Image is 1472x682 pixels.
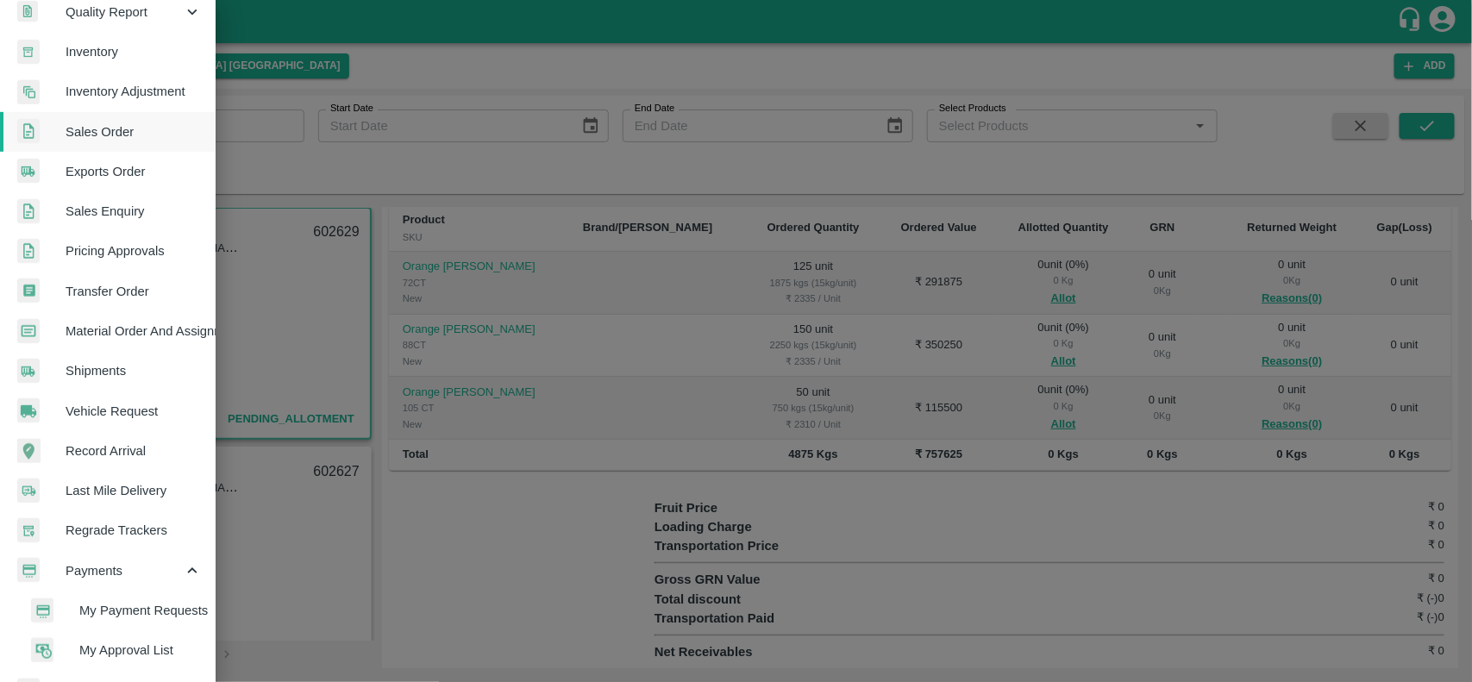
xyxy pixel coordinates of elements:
[66,122,202,141] span: Sales Order
[66,361,202,380] span: Shipments
[79,641,202,660] span: My Approval List
[17,239,40,264] img: sales
[14,591,216,630] a: paymentMy Payment Requests
[17,79,40,104] img: inventory
[14,630,216,670] a: approvalMy Approval List
[17,40,40,65] img: whInventory
[66,202,202,221] span: Sales Enquiry
[17,359,40,384] img: shipments
[66,3,183,22] span: Quality Report
[79,601,202,620] span: My Payment Requests
[17,558,40,583] img: payment
[66,481,202,500] span: Last Mile Delivery
[66,521,202,540] span: Regrade Trackers
[66,402,202,421] span: Vehicle Request
[66,82,202,101] span: Inventory Adjustment
[17,398,40,423] img: vehicle
[66,322,202,341] span: Material Order And Assignment
[66,241,202,260] span: Pricing Approvals
[17,159,40,184] img: shipments
[66,42,202,61] span: Inventory
[66,282,202,301] span: Transfer Order
[66,162,202,181] span: Exports Order
[17,1,38,22] img: qualityReport
[66,561,183,580] span: Payments
[17,319,40,344] img: centralMaterial
[31,637,53,663] img: approval
[66,441,202,460] span: Record Arrival
[17,479,40,504] img: delivery
[17,439,41,463] img: recordArrival
[17,199,40,224] img: sales
[31,598,53,623] img: payment
[17,278,40,303] img: whTransfer
[17,518,40,543] img: whTracker
[17,119,40,144] img: sales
